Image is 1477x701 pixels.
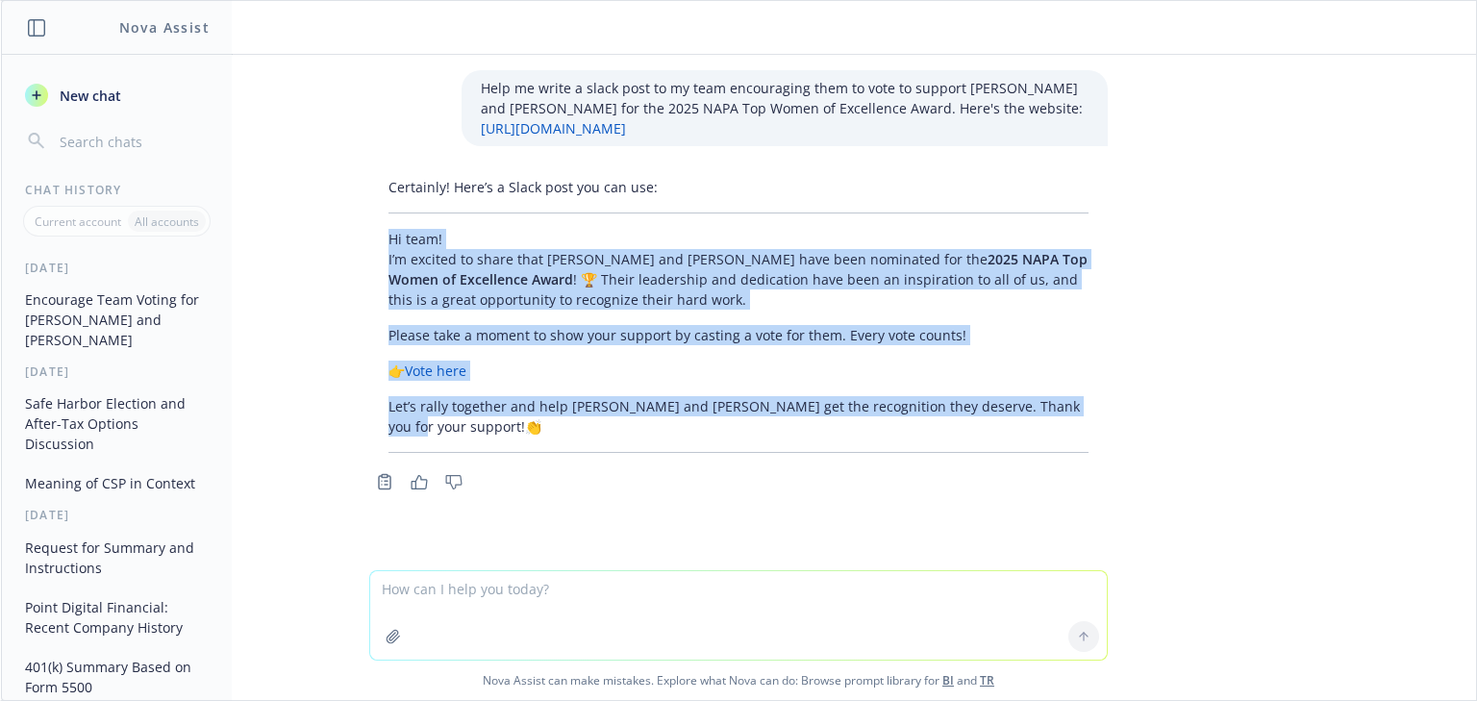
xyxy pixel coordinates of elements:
[2,363,232,380] div: [DATE]
[119,17,210,38] h1: Nova Assist
[438,468,469,495] button: Thumbs down
[388,396,1089,437] p: Let’s rally together and help [PERSON_NAME] and [PERSON_NAME] get the recognition they deserve. T...
[980,672,994,688] a: TR
[388,325,1089,345] p: Please take a moment to show your support by casting a vote for them. Every vote counts!
[942,672,954,688] a: BI
[17,284,216,356] button: Encourage Team Voting for [PERSON_NAME] and [PERSON_NAME]
[35,213,121,230] p: Current account
[135,213,199,230] p: All accounts
[388,361,1089,381] p: 👉
[481,119,626,138] a: [URL][DOMAIN_NAME]
[481,78,1089,138] p: Help me write a slack post to my team encouraging them to vote to support [PERSON_NAME] and [PERS...
[17,467,216,499] button: Meaning of CSP in Context
[2,260,232,276] div: [DATE]
[17,388,216,460] button: Safe Harbor Election and After-Tax Options Discussion
[56,86,121,106] span: New chat
[2,507,232,523] div: [DATE]
[17,591,216,643] button: Point Digital Financial: Recent Company History
[405,362,466,380] a: Vote here
[388,177,1089,197] p: Certainly! Here’s a Slack post you can use:
[17,532,216,584] button: Request for Summary and Instructions
[56,128,209,155] input: Search chats
[376,473,393,490] svg: Copy to clipboard
[9,661,1468,700] span: Nova Assist can make mistakes. Explore what Nova can do: Browse prompt library for and
[388,229,1089,310] p: Hi team! I’m excited to share that [PERSON_NAME] and [PERSON_NAME] have been nominated for the ! ...
[17,78,216,113] button: New chat
[2,182,232,198] div: Chat History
